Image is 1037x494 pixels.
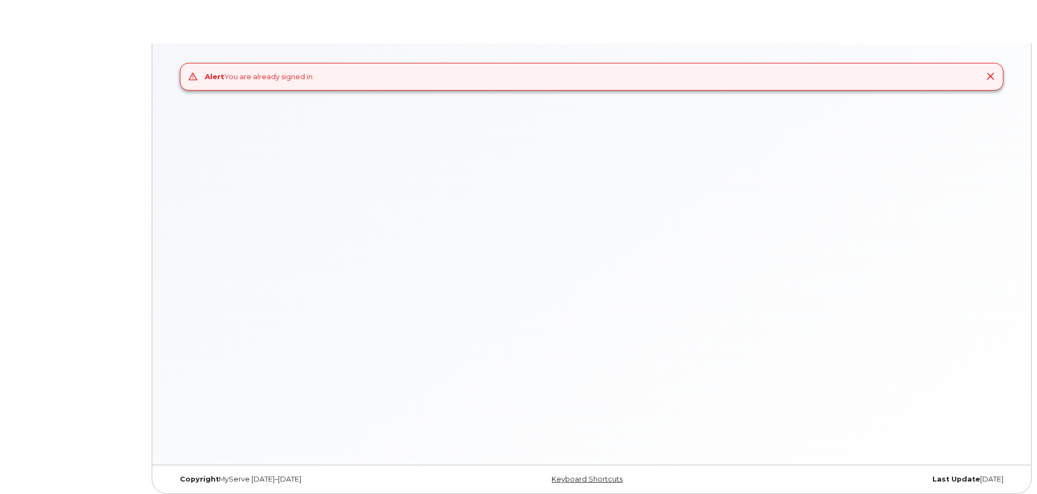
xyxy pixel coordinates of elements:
strong: Last Update [932,475,980,483]
div: [DATE] [731,475,1012,484]
strong: Copyright [180,475,219,483]
div: You are already signed in. [205,72,314,82]
strong: Alert [205,72,224,81]
a: Keyboard Shortcuts [552,475,623,483]
div: MyServe [DATE]–[DATE] [172,475,452,484]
